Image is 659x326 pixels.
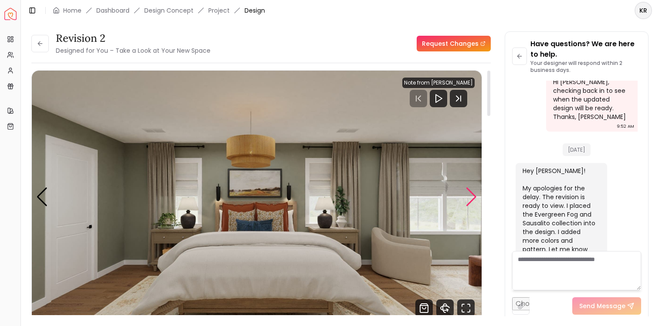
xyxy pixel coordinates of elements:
a: Request Changes [417,36,491,51]
a: Dashboard [96,6,129,15]
span: [DATE] [563,143,591,156]
div: 1 / 4 [32,71,482,324]
div: Carousel [32,71,482,324]
div: Hi [PERSON_NAME], checking back in to see when the updated design will be ready. Thanks, [PERSON_... [553,78,629,121]
svg: 360 View [436,299,454,317]
p: Have questions? We are here to help. [530,39,641,60]
h3: Revision 2 [56,31,211,45]
svg: Next Track [450,90,467,107]
p: Your designer will respond within 2 business days. [530,60,641,74]
div: Hey [PERSON_NAME]! My apologies for the delay. The revision is ready to view. I placed the Evergr... [523,166,598,262]
span: KR [635,3,651,18]
svg: Shop Products from this design [415,299,433,317]
img: Spacejoy Logo [4,8,17,20]
a: Project [208,6,230,15]
small: Designed for You – Take a Look at Your New Space [56,46,211,55]
span: Design [245,6,265,15]
a: Spacejoy [4,8,17,20]
div: Next slide [465,187,477,207]
nav: breadcrumb [53,6,265,15]
svg: Play [433,93,444,104]
svg: Fullscreen [457,299,475,317]
a: Home [63,6,82,15]
div: 9:52 AM [617,122,634,131]
img: Design Render 1 [32,71,482,324]
button: KR [635,2,652,19]
div: Previous slide [36,187,48,207]
div: Note from [PERSON_NAME] [402,78,475,88]
li: Design Concept [144,6,194,15]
